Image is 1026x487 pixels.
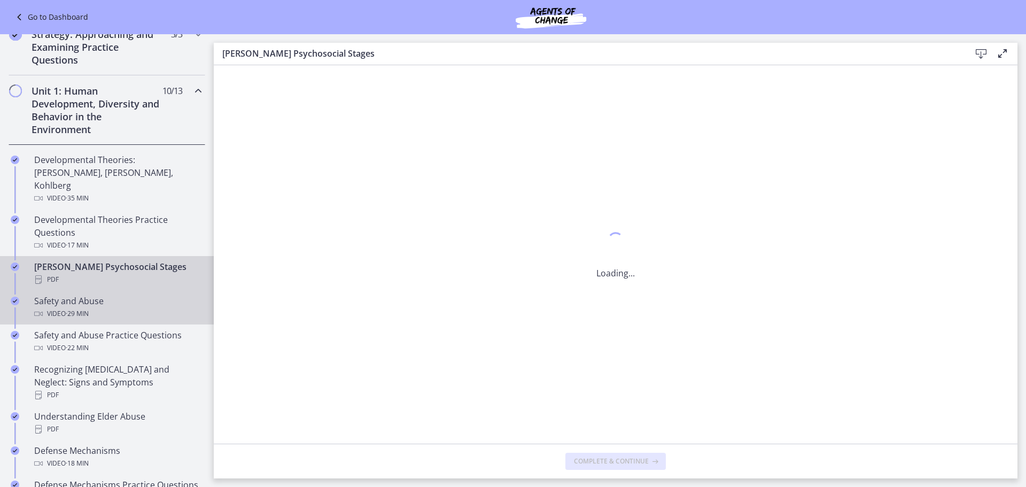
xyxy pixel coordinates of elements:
[32,28,162,66] h2: Strategy: Approaching and Examining Practice Questions
[222,47,953,60] h3: [PERSON_NAME] Psychosocial Stages
[34,213,201,252] div: Developmental Theories Practice Questions
[34,273,201,286] div: PDF
[66,192,89,205] span: · 35 min
[34,307,201,320] div: Video
[66,239,89,252] span: · 17 min
[11,365,19,374] i: Completed
[34,342,201,354] div: Video
[487,4,615,30] img: Agents of Change
[34,239,201,252] div: Video
[34,260,201,286] div: [PERSON_NAME] Psychosocial Stages
[34,363,201,401] div: Recognizing [MEDICAL_DATA] and Neglect: Signs and Symptoms
[66,342,89,354] span: · 22 min
[162,84,182,97] span: 10 / 13
[34,423,201,436] div: PDF
[574,457,649,466] span: Complete & continue
[11,156,19,164] i: Completed
[34,153,201,205] div: Developmental Theories: [PERSON_NAME], [PERSON_NAME], Kohlberg
[11,297,19,305] i: Completed
[34,410,201,436] div: Understanding Elder Abuse
[66,457,89,470] span: · 18 min
[34,444,201,470] div: Defense Mechanisms
[34,457,201,470] div: Video
[9,28,22,41] i: Completed
[11,331,19,339] i: Completed
[565,453,666,470] button: Complete & continue
[32,84,162,136] h2: Unit 1: Human Development, Diversity and Behavior in the Environment
[11,412,19,421] i: Completed
[34,329,201,354] div: Safety and Abuse Practice Questions
[11,262,19,271] i: Completed
[11,215,19,224] i: Completed
[11,446,19,455] i: Completed
[34,295,201,320] div: Safety and Abuse
[596,229,635,254] div: 1
[34,389,201,401] div: PDF
[66,307,89,320] span: · 29 min
[34,192,201,205] div: Video
[13,11,88,24] a: Go to Dashboard
[596,267,635,280] p: Loading...
[171,28,182,41] span: 3 / 3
